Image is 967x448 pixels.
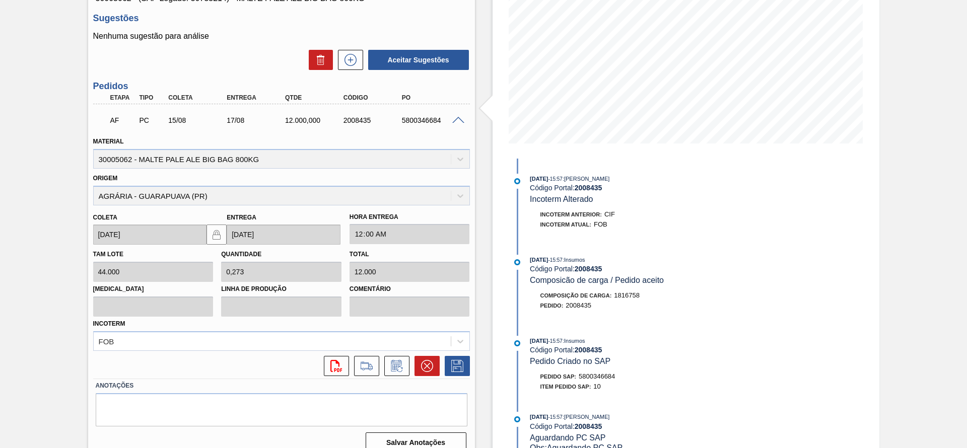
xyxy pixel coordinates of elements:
label: Hora Entrega [350,210,470,225]
div: Código Portal: [530,184,769,192]
strong: 2008435 [575,422,602,430]
div: 5800346684 [399,116,465,124]
span: 10 [593,383,600,390]
span: : Insumos [563,338,585,344]
div: Aceitar Sugestões [363,49,470,71]
span: - 15:57 [548,176,563,182]
button: locked [206,225,227,245]
div: FOB [99,337,114,345]
div: Qtde [283,94,348,101]
div: 17/08/2025 [224,116,290,124]
span: Aguardando PC SAP [530,433,605,442]
label: Comentário [350,282,470,296]
strong: 2008435 [575,184,602,192]
label: Quantidade [221,251,261,258]
span: Incoterm Atual: [540,221,591,228]
img: atual [514,178,520,184]
div: 15/08/2025 [166,116,231,124]
label: Incoterm [93,320,125,327]
input: dd/mm/yyyy [93,225,207,245]
img: atual [514,416,520,422]
div: 2008435 [341,116,406,124]
span: 2008435 [566,302,591,309]
h3: Sugestões [93,13,470,24]
div: Excluir Sugestões [304,50,333,70]
span: : [PERSON_NAME] [563,176,610,182]
span: Incoterm Alterado [530,195,593,203]
div: Código Portal: [530,422,769,430]
span: - 15:57 [548,414,563,420]
span: Incoterm Anterior: [540,211,602,217]
label: [MEDICAL_DATA] [93,282,214,296]
p: AF [110,116,135,124]
div: Código Portal: [530,265,769,273]
span: [DATE] [530,338,548,344]
img: atual [514,259,520,265]
p: Nenhuma sugestão para análise [93,32,470,41]
div: Abrir arquivo PDF [319,356,349,376]
img: locked [211,229,223,241]
span: FOB [594,220,607,228]
span: Pedido SAP: [540,374,577,380]
div: Código [341,94,406,101]
span: [DATE] [530,414,548,420]
div: Pedido de Compra [136,116,167,124]
button: Aceitar Sugestões [368,50,469,70]
label: Linha de Produção [221,282,341,296]
label: Material [93,138,124,145]
div: PO [399,94,465,101]
span: Pedido : [540,303,564,309]
label: Coleta [93,214,117,221]
label: Tam lote [93,251,123,258]
span: Composicão de carga / Pedido aceito [530,276,664,284]
span: [DATE] [530,176,548,182]
label: Anotações [96,379,467,393]
div: Ir para Composição de Carga [349,356,379,376]
span: Composição de Carga : [540,292,612,298]
strong: 2008435 [575,265,602,273]
input: dd/mm/yyyy [227,225,340,245]
div: Etapa [108,94,138,101]
div: Informar alteração no pedido [379,356,409,376]
label: Origem [93,175,118,182]
span: : Insumos [563,257,585,263]
div: Coleta [166,94,231,101]
h3: Pedidos [93,81,470,92]
span: CIF [604,210,615,218]
div: Cancelar pedido [409,356,440,376]
div: Aguardando Faturamento [108,109,138,131]
span: - 15:57 [548,257,563,263]
div: Nova sugestão [333,50,363,70]
span: : [PERSON_NAME] [563,414,610,420]
div: 12.000,000 [283,116,348,124]
span: [DATE] [530,257,548,263]
div: Salvar Pedido [440,356,470,376]
strong: 2008435 [575,346,602,354]
div: Entrega [224,94,290,101]
img: atual [514,340,520,346]
span: 1816758 [614,291,640,299]
label: Total [350,251,369,258]
span: Item pedido SAP: [540,384,591,390]
div: Código Portal: [530,346,769,354]
label: Entrega [227,214,256,221]
span: Pedido Criado no SAP [530,357,610,365]
span: 5800346684 [579,372,615,380]
div: Tipo [136,94,167,101]
span: - 15:57 [548,338,563,344]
